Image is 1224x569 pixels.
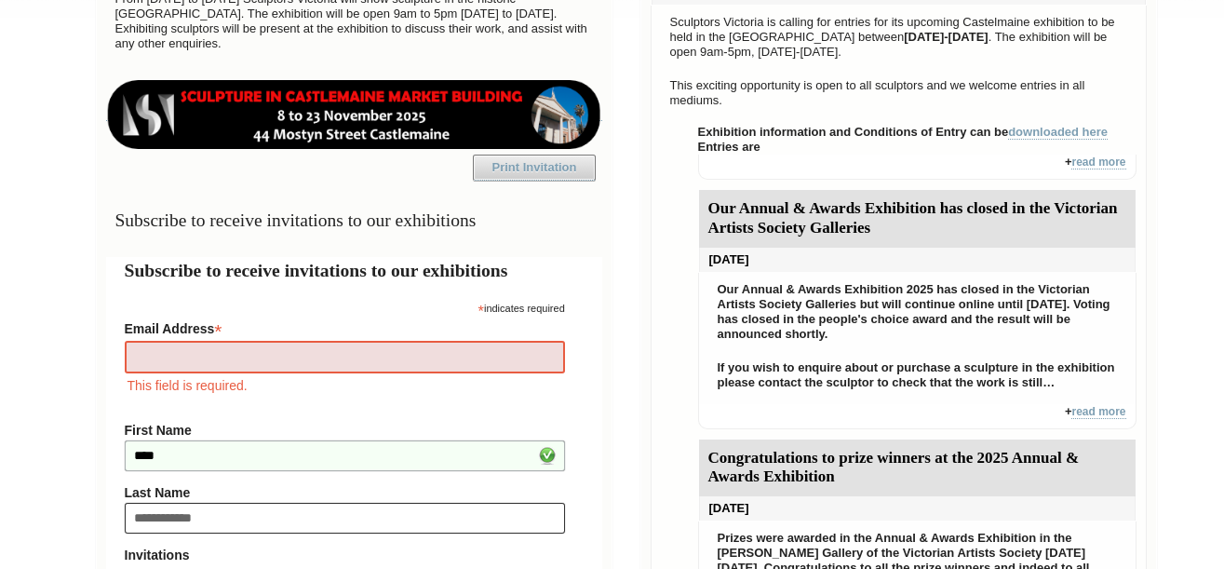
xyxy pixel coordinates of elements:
strong: Exhibition information and Conditions of Entry can be [698,125,1109,140]
strong: [DATE]-[DATE] [904,30,989,44]
label: Email Address [125,316,565,338]
div: Congratulations to prize winners at the 2025 Annual & Awards Exhibition [699,440,1136,497]
div: + [698,404,1137,429]
strong: Invitations [125,548,565,562]
p: Sculptors Victoria is calling for entries for its upcoming Castelmaine exhibition to be held in t... [661,10,1137,64]
label: Last Name [125,485,565,500]
div: [DATE] [699,248,1136,272]
label: First Name [125,423,565,438]
a: read more [1071,405,1125,419]
div: + [698,155,1137,180]
div: indicates required [125,298,565,316]
div: This field is required. [125,375,565,396]
h3: Subscribe to receive invitations to our exhibitions [106,202,602,238]
p: If you wish to enquire about or purchase a sculpture in the exhibition please contact the sculpto... [708,356,1126,395]
img: castlemaine-ldrbd25v2.png [106,80,602,149]
h2: Subscribe to receive invitations to our exhibitions [125,257,584,284]
a: downloaded here [1008,125,1108,140]
p: Our Annual & Awards Exhibition 2025 has closed in the Victorian Artists Society Galleries but wil... [708,278,1126,346]
a: Print Invitation [473,155,596,181]
p: This exciting opportunity is open to all sculptors and we welcome entries in all mediums. [661,74,1137,113]
div: Our Annual & Awards Exhibition has closed in the Victorian Artists Society Galleries [699,190,1136,248]
a: read more [1071,156,1125,169]
div: [DATE] [699,496,1136,521]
